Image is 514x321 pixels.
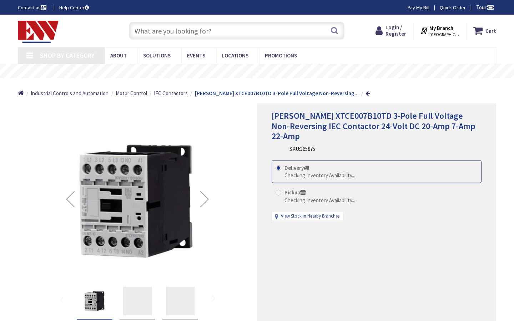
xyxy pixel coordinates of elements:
[408,4,429,11] a: Pay My Bill
[116,90,147,97] a: Motor Control
[265,52,297,59] span: Promotions
[385,24,406,37] span: Login / Register
[40,51,95,60] span: Shop By Category
[284,172,355,179] div: Checking Inventory Availability...
[300,146,315,152] span: 365875
[272,110,475,142] span: [PERSON_NAME] XTCE007B10TD 3-Pole Full Voltage Non-Reversing IEC Contactor 24-Volt DC 20-Amp 7-Am...
[198,67,329,75] rs-layer: Free Same Day Pickup at 19 Locations
[187,52,205,59] span: Events
[59,4,89,11] a: Help Center
[56,118,85,280] div: Previous
[429,32,460,37] span: [GEOGRAPHIC_DATA], [GEOGRAPHIC_DATA]
[77,283,112,320] div: Eaton XTCE007B10TD 3-Pole Full Voltage Non-Reversing IEC Contactor 24-Volt DC 20-Amp 7-Amp 22-Amp
[120,283,155,320] div: Eaton XTCE007B10TD 3-Pole Full Voltage Non-Reversing IEC Contactor 24-Volt DC 20-Amp 7-Amp 22-Amp
[440,4,466,11] a: Quick Order
[18,21,59,43] img: Electrical Wholesalers, Inc.
[429,25,453,31] strong: My Branch
[485,24,496,37] strong: Cart
[284,189,306,196] strong: Pickup
[284,197,355,204] div: Checking Inventory Availability...
[284,164,309,171] strong: Delivery
[281,213,339,220] a: View Stock in Nearby Branches
[476,4,494,11] span: Tour
[18,4,48,11] a: Contact us
[110,52,127,59] span: About
[376,24,406,37] a: Login / Register
[143,52,171,59] span: Solutions
[195,90,359,97] strong: [PERSON_NAME] XTCE007B10TD 3-Pole Full Voltage Non-Reversing...
[154,90,188,97] a: IEC Contactors
[80,287,109,315] img: Eaton XTCE007B10TD 3-Pole Full Voltage Non-Reversing IEC Contactor 24-Volt DC 20-Amp 7-Amp 22-Amp
[129,22,344,40] input: What are you looking for?
[473,24,496,37] a: Cart
[56,118,219,280] img: Eaton XTCE007B10TD 3-Pole Full Voltage Non-Reversing IEC Contactor 24-Volt DC 20-Amp 7-Amp 22-Amp
[162,283,198,320] div: Eaton XTCE007B10TD 3-Pole Full Voltage Non-Reversing IEC Contactor 24-Volt DC 20-Amp 7-Amp 22-Amp
[289,145,315,153] div: SKU:
[31,90,109,97] a: Industrial Controls and Automation
[190,118,219,280] div: Next
[222,52,248,59] span: Locations
[420,24,460,37] div: My Branch [GEOGRAPHIC_DATA], [GEOGRAPHIC_DATA]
